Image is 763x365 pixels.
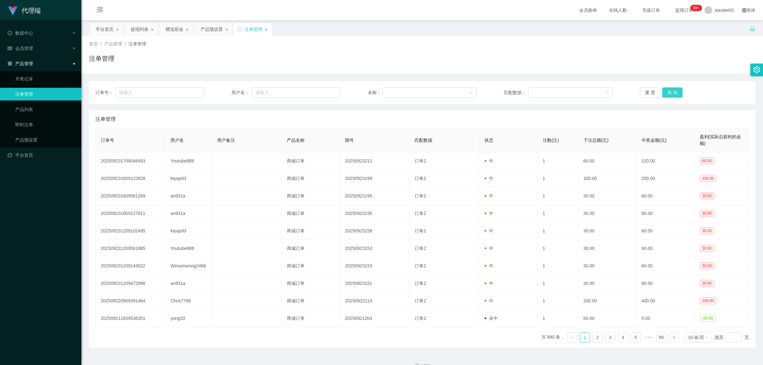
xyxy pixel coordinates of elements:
[742,8,746,12] i: 图标: global
[662,87,683,98] button: 查 询
[185,28,189,31] i: 图标: close
[8,6,18,15] img: logo.9652507e.png
[282,292,340,310] td: 商城订单
[89,54,114,63] h1: 注单管理
[15,88,76,100] a: 注单管理
[287,138,305,143] span: 产品名称
[485,211,493,216] span: 中
[485,193,493,198] span: 中
[485,281,493,286] span: 中
[282,205,340,222] td: 商城订单
[606,8,630,12] span: 在线人数
[636,292,695,310] td: 400.00
[96,170,165,187] td: 202509231609122828
[104,41,122,46] span: 产品管理
[485,263,493,268] span: 中
[368,89,382,96] span: 名称：
[165,240,212,257] td: Youtube888
[96,23,113,35] div: 平台首页
[15,103,76,116] a: 产品列表
[538,222,578,240] td: 1
[415,246,426,251] span: 订单2
[753,66,760,73] i: 图标: setting
[201,23,223,35] div: 产品预设置
[538,187,578,205] td: 1
[578,205,636,222] td: 30.00
[700,175,717,182] span: 100.00
[578,275,636,292] td: 30.00
[96,292,165,310] td: 202509220909391464
[8,61,12,66] i: 图标: appstore-o
[415,176,426,181] span: 订单2
[593,332,603,342] li: 2
[128,41,146,46] span: 注单管理
[485,316,498,321] span: 未中
[636,205,695,222] td: 60.00
[636,257,695,275] td: 60.00
[485,228,493,233] span: 中
[8,31,12,35] i: 图标: check-circle-o
[636,152,695,170] td: 120.00
[504,89,528,96] span: 匹配数据：
[101,138,114,143] span: 订单号
[631,332,641,342] li: 5
[89,41,98,46] span: 首页
[715,332,749,342] div: 跳至 页
[538,170,578,187] td: 1
[485,176,493,181] span: 中
[115,28,119,31] i: 图标: close
[415,158,426,163] span: 订单2
[485,298,493,303] span: 中
[282,187,340,205] td: 商城订单
[705,335,708,340] i: 图标: down
[606,333,615,342] a: 3
[636,170,695,187] td: 200.00
[165,187,212,205] td: an931a
[750,26,755,31] i: 图标: unlock
[340,205,409,222] td: 20250923195
[618,333,628,342] a: 4
[165,257,212,275] td: Winsonwong2468
[340,310,409,327] td: 20250921204
[583,138,608,143] span: 下注总额(元)
[578,187,636,205] td: 30.00
[700,192,714,199] span: 30.00
[700,262,714,269] span: 30.00
[631,333,641,342] a: 5
[485,246,493,251] span: 中
[89,0,111,21] i: 图标: menu-fold
[700,280,714,287] span: 30.00
[538,240,578,257] td: 1
[217,138,235,143] span: 用户备注
[96,187,165,205] td: 202509231609561269
[618,332,628,342] li: 4
[345,138,354,143] span: 期号
[244,23,262,35] div: 注单管理
[165,205,212,222] td: an931a
[165,275,212,292] td: an931a
[8,149,76,162] a: 图标: dashboard平台首页
[415,228,426,233] span: 订单2
[96,240,165,257] td: 202509231209561885
[150,28,154,31] i: 图标: close
[580,332,590,342] li: 1
[700,297,717,304] span: 200.00
[415,298,426,303] span: 订单2
[96,222,165,240] td: 202509231209102495
[578,257,636,275] td: 30.00
[15,118,76,131] a: 即时注单
[95,89,115,96] span: 订单号：
[538,152,578,170] td: 1
[541,332,565,342] li: 共 990 条，
[640,87,660,98] button: 重 置
[15,134,76,146] a: 产品预设置
[672,336,676,340] i: 图标: right
[538,310,578,327] td: 1
[340,170,409,187] td: 20250923199
[656,332,666,342] li: 99
[282,240,340,257] td: 商城订单
[578,292,636,310] td: 200.00
[170,138,184,143] span: 用户名
[225,28,229,31] i: 图标: close
[700,210,714,217] span: 30.00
